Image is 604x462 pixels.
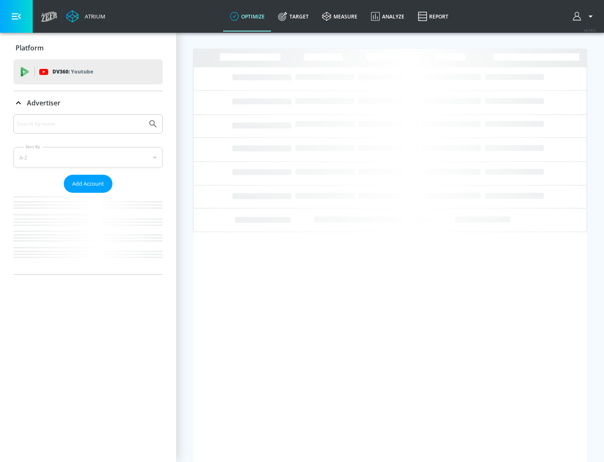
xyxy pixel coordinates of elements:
label: Sort By [24,144,42,150]
span: v 4.24.0 [584,28,596,32]
a: Report [411,1,455,31]
p: Platform [16,43,44,52]
input: Search by name [17,118,144,129]
div: Advertiser [13,114,163,274]
a: optimize [223,1,271,31]
a: Atrium [66,10,105,23]
button: Add Account [64,175,112,193]
p: Youtube [71,67,93,76]
div: Advertiser [13,91,163,115]
p: Advertiser [27,98,60,108]
p: DV360: [52,67,93,76]
div: A-Z [13,147,163,168]
div: Atrium [81,13,105,20]
a: measure [315,1,364,31]
nav: list of Advertiser [13,193,163,274]
div: DV360: Youtube [13,59,163,84]
a: Target [271,1,315,31]
a: Analyze [364,1,411,31]
div: Platform [13,36,163,60]
span: Add Account [72,179,104,189]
